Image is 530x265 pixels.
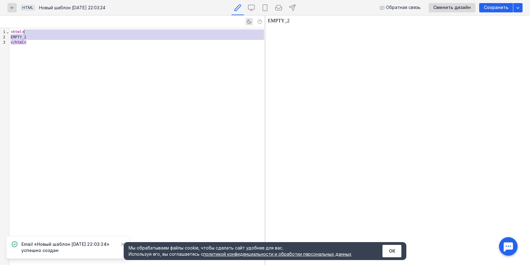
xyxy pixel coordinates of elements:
[382,245,401,257] button: ОК
[6,30,9,34] span: Fold line
[13,30,22,34] span: html
[15,40,24,45] span: html
[22,5,33,10] span: HTML
[378,3,424,12] button: Обратная связь
[22,30,24,34] span: >
[265,15,530,265] iframe: preview
[39,6,105,10] div: Новый шаблон [DATE] 22:03:24
[484,5,508,10] span: Сохранить
[21,241,116,254] span: Email «Новый шаблон [DATE] 22:03:24» успешно создан
[479,3,513,12] button: Сохранить
[203,251,351,257] a: политикой конфиденциальности и обработки персональных данных
[386,5,421,10] span: Обратная связь
[9,35,265,40] div: EMPTY_2
[11,40,15,45] span: </
[429,3,475,12] button: Сменить дизайн
[433,5,471,10] span: Сменить дизайн
[11,30,13,34] span: <
[129,245,367,257] div: Мы обрабатываем файлы cookie, чтобы сделать сайт удобнее для вас. Используя его, вы соглашаетесь c
[24,40,26,45] span: >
